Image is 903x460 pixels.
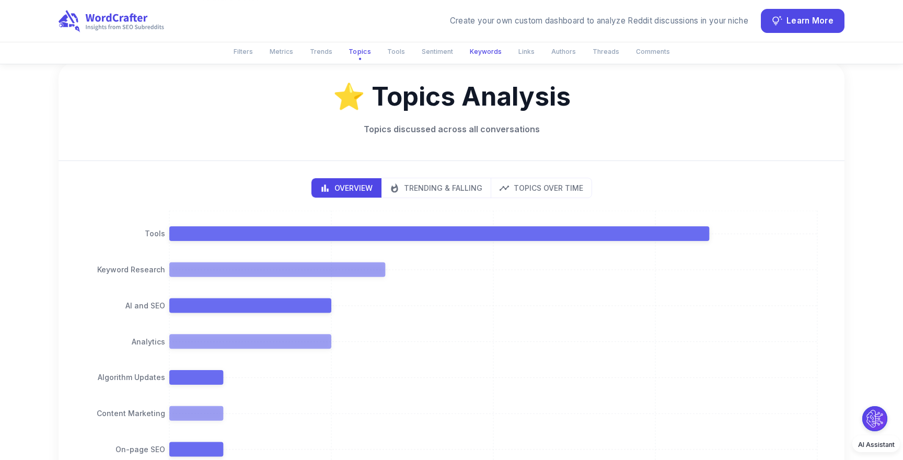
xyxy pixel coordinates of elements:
button: Tools [381,43,411,60]
button: bar chart [311,178,381,198]
p: Overview [334,182,373,193]
button: Comments [630,43,676,60]
div: Create your own custom dashboard to analyze Reddit discussions in your niche [450,15,748,27]
tspan: Keyword Research [97,265,165,274]
p: Topics Over Time [514,182,583,193]
tspan: Analytics [132,337,165,346]
tspan: Tools [145,229,165,238]
button: Keywords [464,43,508,60]
button: time series view [491,178,592,198]
tspan: On-page SEO [115,445,165,454]
h2: ⭐️ Topics Analysis [75,79,828,114]
p: Topics discussed across all conversations [75,123,828,135]
button: Topics [342,42,377,61]
button: Authors [545,43,582,60]
button: Learn More [761,9,844,33]
tspan: Content Marketing [97,409,165,418]
button: trends view [381,178,491,198]
button: Threads [586,43,626,60]
span: Learn More [786,14,833,28]
p: Trending & Falling [404,182,482,193]
tspan: Algorithm Updates [98,373,165,382]
div: display mode [311,178,592,198]
button: Links [512,43,541,60]
span: AI Assistant [858,441,895,448]
button: Filters [227,43,259,60]
button: Trends [304,43,339,60]
button: Metrics [263,43,299,60]
button: Sentiment [415,43,459,60]
tspan: AI and SEO [125,301,165,310]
